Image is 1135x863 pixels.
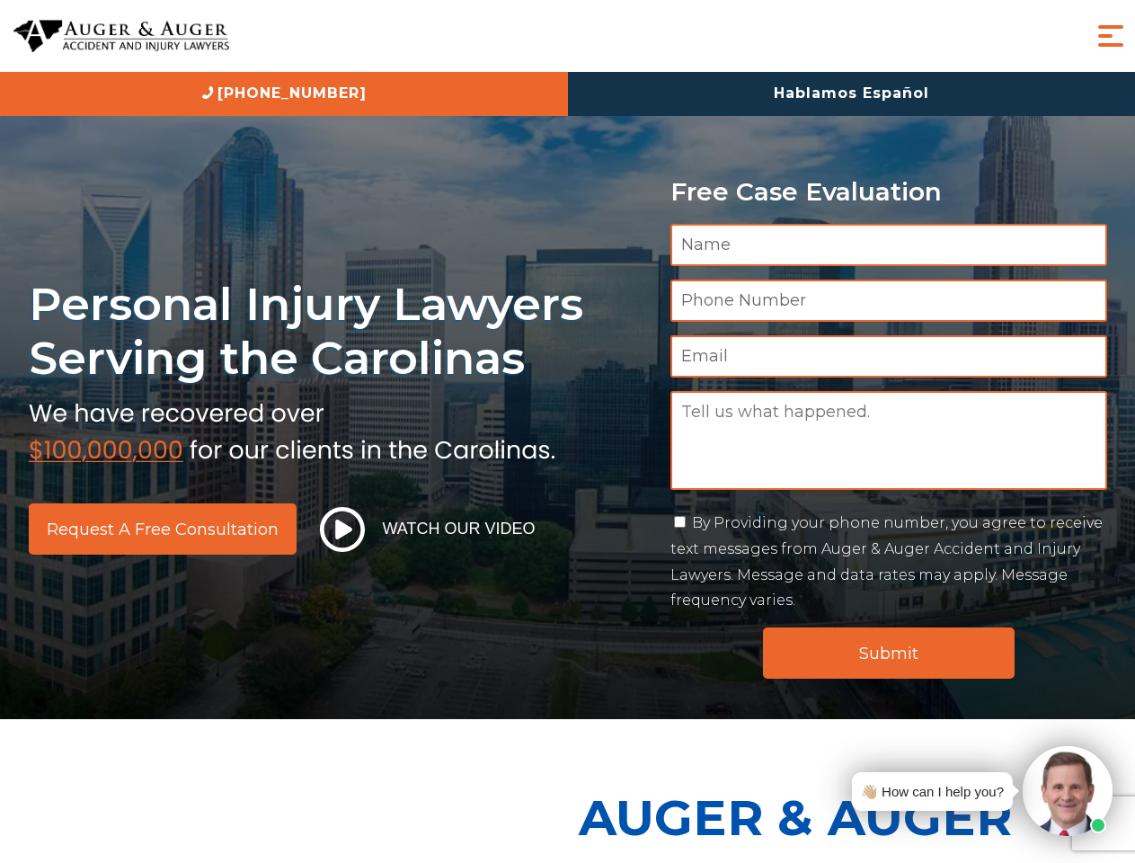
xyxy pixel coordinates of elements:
[763,627,1015,679] input: Submit
[670,224,1107,266] input: Name
[1093,18,1129,54] button: Menu
[670,280,1107,322] input: Phone Number
[29,503,297,555] a: Request a Free Consultation
[13,20,229,53] img: Auger & Auger Accident and Injury Lawyers Logo
[670,514,1103,609] label: By Providing your phone number, you agree to receive text messages from Auger & Auger Accident an...
[861,779,1004,804] div: 👋🏼 How can I help you?
[47,521,279,538] span: Request a Free Consultation
[29,277,649,386] h1: Personal Injury Lawyers Serving the Carolinas
[670,335,1107,378] input: Email
[579,773,1125,862] p: Auger & Auger
[1023,746,1113,836] img: Intaker widget Avatar
[315,506,541,553] button: Watch Our Video
[29,395,555,463] img: sub text
[670,178,1107,206] p: Free Case Evaluation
